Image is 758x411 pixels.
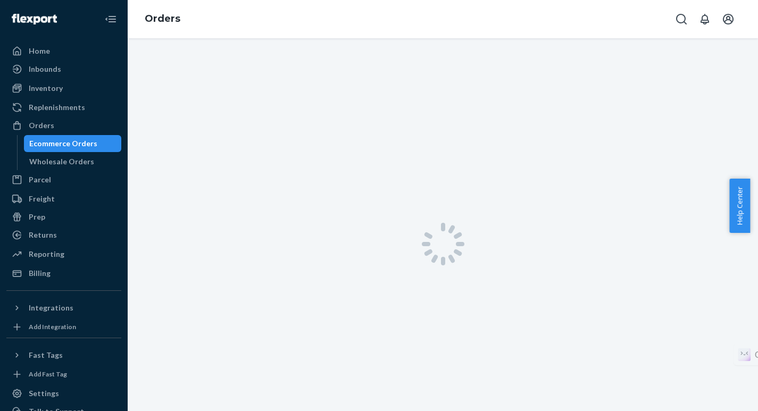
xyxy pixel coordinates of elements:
[6,117,121,134] a: Orders
[145,13,180,24] a: Orders
[29,249,64,259] div: Reporting
[6,265,121,282] a: Billing
[6,246,121,263] a: Reporting
[29,350,63,360] div: Fast Tags
[6,43,121,60] a: Home
[671,9,692,30] button: Open Search Box
[29,174,51,185] div: Parcel
[6,190,121,207] a: Freight
[29,268,51,279] div: Billing
[6,321,121,333] a: Add Integration
[6,227,121,244] a: Returns
[6,368,121,381] a: Add Fast Tag
[29,138,97,149] div: Ecommerce Orders
[29,83,63,94] div: Inventory
[29,322,76,331] div: Add Integration
[718,9,739,30] button: Open account menu
[6,299,121,316] button: Integrations
[6,99,121,116] a: Replenishments
[136,4,189,35] ol: breadcrumbs
[6,80,121,97] a: Inventory
[729,179,750,233] button: Help Center
[29,102,85,113] div: Replenishments
[100,9,121,30] button: Close Navigation
[6,385,121,402] a: Settings
[29,388,59,399] div: Settings
[29,370,67,379] div: Add Fast Tag
[29,212,45,222] div: Prep
[6,208,121,225] a: Prep
[12,14,57,24] img: Flexport logo
[29,64,61,74] div: Inbounds
[6,61,121,78] a: Inbounds
[29,230,57,240] div: Returns
[29,120,54,131] div: Orders
[29,46,50,56] div: Home
[6,171,121,188] a: Parcel
[694,9,715,30] button: Open notifications
[29,303,73,313] div: Integrations
[29,194,55,204] div: Freight
[29,156,94,167] div: Wholesale Orders
[6,347,121,364] button: Fast Tags
[24,153,122,170] a: Wholesale Orders
[24,135,122,152] a: Ecommerce Orders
